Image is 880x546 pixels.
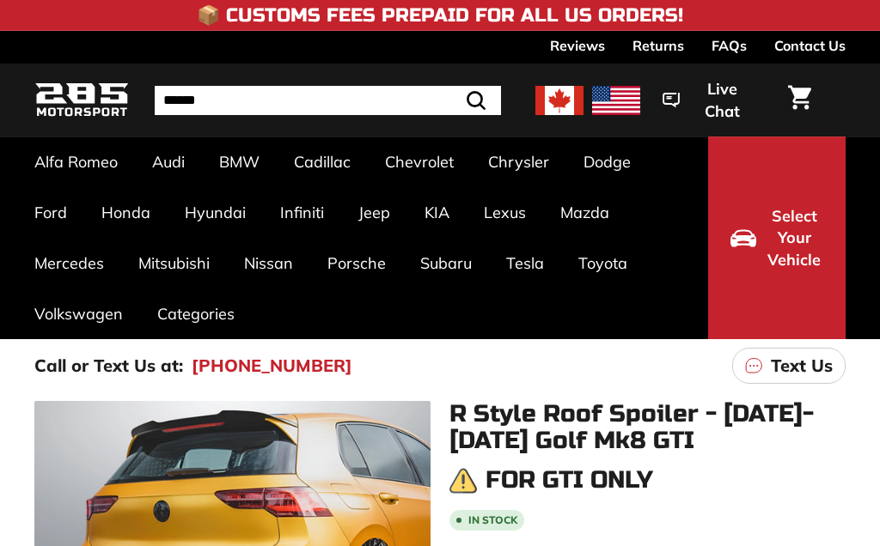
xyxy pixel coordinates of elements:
[17,136,135,187] a: Alfa Romeo
[277,136,368,187] a: Cadillac
[632,31,684,60] a: Returns
[489,238,561,288] a: Tesla
[688,78,755,122] span: Live Chat
[34,353,183,379] p: Call or Text Us at:
[17,238,121,288] a: Mercedes
[192,353,352,379] a: [PHONE_NUMBER]
[468,515,517,525] b: In stock
[771,353,833,379] p: Text Us
[140,288,252,339] a: Categories
[449,467,477,494] img: warning.png
[708,136,846,339] button: Select Your Vehicle
[566,136,648,187] a: Dodge
[135,136,202,187] a: Audi
[486,467,653,494] h3: For GTI only
[263,187,341,238] a: Infiniti
[197,5,683,26] h4: 📦 Customs Fees Prepaid for All US Orders!
[202,136,277,187] a: BMW
[121,238,227,288] a: Mitsubishi
[471,136,566,187] a: Chrysler
[774,31,846,60] a: Contact Us
[403,238,489,288] a: Subaru
[34,80,129,120] img: Logo_285_Motorsport_areodynamics_components
[407,187,467,238] a: KIA
[467,187,543,238] a: Lexus
[17,187,84,238] a: Ford
[310,238,403,288] a: Porsche
[561,238,645,288] a: Toyota
[550,31,605,60] a: Reviews
[640,68,778,132] button: Live Chat
[368,136,471,187] a: Chevrolet
[84,187,168,238] a: Honda
[168,187,263,238] a: Hyundai
[712,31,747,60] a: FAQs
[765,205,823,271] span: Select Your Vehicle
[17,288,140,339] a: Volkswagen
[778,71,822,130] a: Cart
[449,401,846,454] h1: R Style Roof Spoiler - [DATE]-[DATE] Golf Mk8 GTI
[543,187,626,238] a: Mazda
[341,187,407,238] a: Jeep
[227,238,310,288] a: Nissan
[155,86,501,115] input: Search
[732,348,846,384] a: Text Us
